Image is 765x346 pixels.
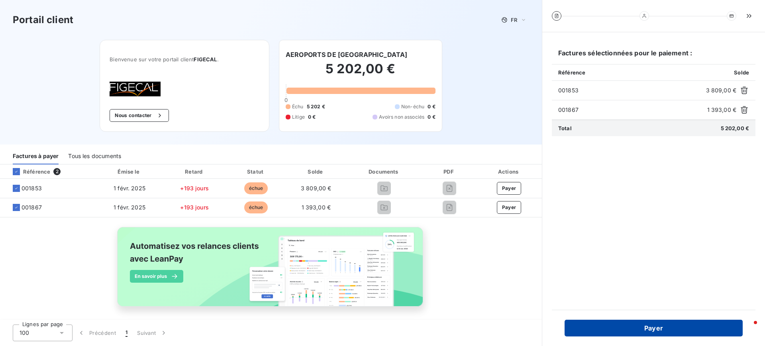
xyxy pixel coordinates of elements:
div: Solde [288,168,344,176]
span: 001867 [558,106,704,114]
span: +193 jours [180,204,209,211]
button: Suivant [132,324,173,341]
span: échue [244,182,268,194]
button: Précédent [73,324,121,341]
h2: 5 202,00 € [286,61,435,85]
span: Avoirs non associés [379,113,424,121]
div: Actions [478,168,540,176]
button: Payer [565,320,743,336]
span: +193 jours [180,185,209,192]
span: échue [244,201,268,213]
span: Échu [292,103,304,110]
button: Nous contacter [110,109,169,122]
span: 0 € [308,113,316,121]
div: Retard [165,168,224,176]
span: 001853 [558,86,703,94]
span: 5 202 € [307,103,325,110]
div: Statut [227,168,285,176]
h6: Factures sélectionnées pour le paiement : [552,48,755,64]
span: Litige [292,113,305,121]
div: Émise le [97,168,162,176]
button: Payer [497,201,522,214]
h6: AEROPORTS DE [GEOGRAPHIC_DATA] [286,50,408,59]
span: Non-échu [401,103,424,110]
span: 3 809,00 € [706,86,737,94]
span: 001867 [22,203,42,211]
span: Bienvenue sur votre portail client . [110,56,259,63]
span: 0 € [428,113,435,121]
div: Documents [347,168,422,176]
span: FR [511,17,517,23]
span: 001853 [22,184,42,192]
span: 3 809,00 € [301,185,331,192]
span: Total [558,125,572,131]
span: 0 € [428,103,435,110]
span: 1 393,00 € [707,106,737,114]
h3: Portail client [13,13,73,27]
div: Tous les documents [68,148,121,164]
span: 1 [126,329,127,337]
span: 5 202,00 € [721,125,749,131]
span: FIGECAL [194,56,217,63]
img: banner [110,222,432,320]
span: 1 févr. 2025 [114,185,145,192]
span: Référence [558,69,585,76]
div: Factures à payer [13,148,59,164]
span: 1 393,00 € [302,204,331,211]
span: Solde [734,69,749,76]
button: Payer [497,182,522,195]
span: 100 [20,329,29,337]
iframe: Intercom live chat [738,319,757,338]
img: Company logo [110,82,161,96]
div: PDF [424,168,475,176]
span: 0 [284,97,288,103]
button: 1 [121,324,132,341]
div: Référence [6,168,50,175]
span: 2 [53,168,61,175]
span: 1 févr. 2025 [114,204,145,211]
